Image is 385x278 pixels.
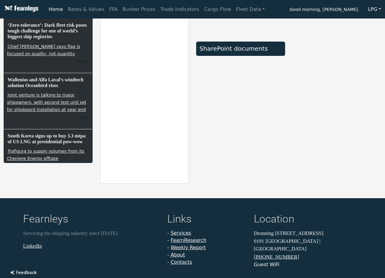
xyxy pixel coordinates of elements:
[3,5,38,13] img: Fearnleys Logo
[202,3,233,15] a: Cargo Flow
[167,237,247,244] li: -
[66,3,107,15] a: Rates & Values
[254,229,362,237] p: Dronning [STREET_ADDRESS]
[46,3,65,15] a: Home
[233,3,267,15] a: Fleet Data
[77,115,89,120] small: 26/08/2025, 13:28:20
[77,59,89,64] small: 26/08/2025, 13:38:21
[167,244,247,251] li: -
[254,237,362,253] p: 0191 [GEOGRAPHIC_DATA] | [GEOGRAPHIC_DATA]
[167,213,247,227] h4: Links
[199,45,282,52] div: SharePoint documents
[254,261,279,268] button: Guest WiFi
[7,43,80,57] a: Chief [PERSON_NAME] says flag is focused on quality, not quantity
[7,76,89,89] h6: Wallenius and Alfa Laval’s windtech solution Oceanbird rises
[158,3,202,15] a: Trade Indicators
[7,132,89,145] h6: South Korea signs up to buy 3.3 mtpa of US LNG at presidential pow-wow
[290,5,359,15] span: Good morning, [PERSON_NAME].
[7,92,87,113] a: Joint venture is talking to major shipowners, with second test unit set for shipboard installatio...
[120,3,158,15] a: Bunker Prices
[107,3,120,15] a: FFA
[7,22,89,40] h6: ‘Zero-tolerance’: Dark fleet risk poses tough challenge for one of world’s biggest ship registries
[254,254,299,260] a: [PHONE_NUMBER]
[23,229,160,237] p: Servicing the shipping industry since [DATE]
[7,148,84,161] a: Trafigura to supply volumes from its Cheniere Energy offtake
[171,237,206,243] a: FearnResearch
[167,251,247,259] li: -
[292,117,381,184] iframe: mini symbol-overview TradingView widget
[23,243,42,249] a: LinkedIn
[292,44,381,111] iframe: mini symbol-overview TradingView widget
[171,259,192,265] a: Contacts
[254,213,362,227] h4: Location
[171,230,191,236] a: Services
[23,213,160,227] h4: Fearnleys
[171,245,206,250] a: Weekly Report
[167,259,247,266] li: -
[167,229,247,237] li: -
[171,252,185,258] a: About
[364,4,385,15] button: LPG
